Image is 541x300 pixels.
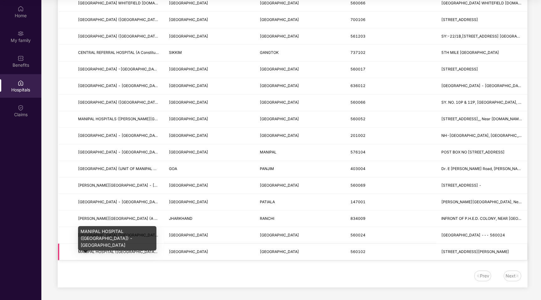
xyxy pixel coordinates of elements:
[255,111,346,128] td: BANGALORE
[78,133,161,138] span: [GEOGRAPHIC_DATA] - [GEOGRAPHIC_DATA]
[350,17,365,22] span: 700106
[350,216,365,221] span: 834009
[350,100,365,105] span: 560066
[436,178,527,194] td: 45 / 1, 45th Cross, 9th Block, Jayanagar -
[169,233,208,237] span: [GEOGRAPHIC_DATA]
[255,12,346,28] td: KOLKATA
[350,199,365,204] span: 147001
[18,55,24,61] img: svg+xml;base64,PHN2ZyBpZD0iQmVuZWZpdHMiIHhtbG5zPSJodHRwOi8vd3d3LnczLm9yZy8yMDAwL3N2ZyIgd2lkdGg9Ij...
[255,210,346,227] td: RANCHI
[169,166,177,171] span: GOA
[350,83,365,88] span: 636012
[506,272,516,279] div: Next
[260,183,299,188] span: [GEOGRAPHIC_DATA]
[73,210,164,227] td: Bhagwan Mahavir Manipal Hospital (A Unit of Manipal Hospitals Eastern India PVT LTD)
[441,83,528,88] span: [GEOGRAPHIC_DATA] - [GEOGRAPHIC_DATA] -
[78,50,228,55] span: CENTRAL REFERRAL HOSPITAL (A Constituent Unit of Sikkim [GEOGRAPHIC_DATA])
[255,178,346,194] td: BANGALORE
[436,95,527,111] td: SY. NO. 10P & 12P, RAMAGONDANAHALLI VILLAGE, VARTHUR HOBLI, WHITEFIELD,OPPOSITE FORUM VALUE MALL,,,
[78,226,156,251] div: MANIPAL HOSPITAL ([GEOGRAPHIC_DATA]) - [GEOGRAPHIC_DATA]
[255,227,346,244] td: BANGALORE
[260,133,299,138] span: [GEOGRAPHIC_DATA]
[350,183,365,188] span: 560069
[164,12,255,28] td: WEST BENGAL
[78,199,161,204] span: [GEOGRAPHIC_DATA] - [GEOGRAPHIC_DATA]
[169,100,208,105] span: [GEOGRAPHIC_DATA]
[260,17,299,22] span: [GEOGRAPHIC_DATA]
[441,17,478,22] span: [STREET_ADDRESS]
[164,61,255,78] td: KARNATAKA
[350,150,365,154] span: 576104
[18,105,24,111] img: svg+xml;base64,PHN2ZyBpZD0iQ2xhaW0iIHhtbG5zPSJodHRwOi8vd3d3LnczLm9yZy8yMDAwL3N2ZyIgd2lkdGg9IjIwIi...
[73,95,164,111] td: MANIPAL HOSPITAL (VARTHUR ROAD) - BANGALORE
[73,111,164,128] td: MANIPAL HOSPITALS (MILLER ROAD) - BANGALORE
[78,1,217,5] span: [GEOGRAPHIC_DATA] WHITEFIELD [DOMAIN_NAME]. - [GEOGRAPHIC_DATA]
[73,244,164,260] td: MANIPAL HOSPITAL (SARJAPUR) - BANGALORE
[516,274,519,278] img: svg+xml;base64,PHN2ZyB4bWxucz0iaHR0cDovL3d3dy53My5vcmcvMjAwMC9zdmciIHdpZHRoPSIxNiIgaGVpZ2h0PSIxNi...
[260,34,299,39] span: [GEOGRAPHIC_DATA]
[169,34,208,39] span: [GEOGRAPHIC_DATA]
[78,100,204,105] span: [GEOGRAPHIC_DATA] ([GEOGRAPHIC_DATA]) - [GEOGRAPHIC_DATA]
[169,17,208,22] span: [GEOGRAPHIC_DATA]
[441,150,505,154] span: POST BOX NO [STREET_ADDRESS]
[441,233,505,237] span: [GEOGRAPHIC_DATA] --- 560024
[73,227,164,244] td: MANIPAL HOSPITAL (HEBBAL) - BANGALORE
[350,1,365,5] span: 560066
[73,78,164,95] td: MANIPAL HOSPITAL - Salem
[78,150,161,154] span: [GEOGRAPHIC_DATA] - [GEOGRAPHIC_DATA]
[164,111,255,128] td: KARNATAKA
[73,144,164,161] td: KASTURBA HOSPITAL - MANIPAL
[436,227,527,244] td: Kirloskar Business Park, Bellary Road,,,, Hebbal --- 560024
[260,100,299,105] span: [GEOGRAPHIC_DATA]
[436,128,527,144] td: NH-24, Hapur Road,Opposite Bahmeta Village, Ghaziabad U P - 201002 Near LandCraft Golflinks, Ghaz...
[350,249,365,254] span: 560102
[350,133,365,138] span: 201002
[78,216,248,221] span: [PERSON_NAME][GEOGRAPHIC_DATA] (A Unit of [GEOGRAPHIC_DATA] Eastern India PVT LTD)
[350,116,365,121] span: 560052
[436,244,527,260] td: survey no 46/2, ward no 150, Sarjapur, ambalipura sarjapur road, Bangalore
[164,244,255,260] td: KARNATAKA
[255,45,346,61] td: GANGTOK
[441,183,481,188] span: [STREET_ADDRESS] -
[260,150,276,154] span: MANIPAL
[436,111,527,128] td: #71/1,Millers Road,,, Near S.P.Office & Next To Central Bank, Opp.To St.Ann's School ----- 560052...
[169,216,192,221] span: JHARKHAND
[350,50,365,55] span: 737102
[164,28,255,45] td: KARNATAKA
[164,227,255,244] td: KARNATAKA
[73,194,164,210] td: MANIPAL HOSPITAL - PATIALA
[436,45,527,61] td: 5TH MILE TADONG EAST SIKKIM
[350,67,365,71] span: 560017
[480,272,489,279] div: Prev
[255,95,346,111] td: BANGALORE
[78,67,160,71] span: [GEOGRAPHIC_DATA] -[GEOGRAPHIC_DATA]
[169,249,208,254] span: [GEOGRAPHIC_DATA]
[78,183,192,188] span: [PERSON_NAME][GEOGRAPHIC_DATA] - [GEOGRAPHIC_DATA]
[260,199,275,204] span: PATIALA
[169,1,208,5] span: [GEOGRAPHIC_DATA]
[164,95,255,111] td: KARNATAKA
[18,30,24,37] img: svg+xml;base64,PHN2ZyB3aWR0aD0iMjAiIGhlaWdodD0iMjAiIHZpZXdCb3g9IjAgMCAyMCAyMCIgZmlsbD0ibm9uZSIgeG...
[164,161,255,178] td: GOA
[441,166,528,171] span: Dr. E [PERSON_NAME] Road, [PERSON_NAME] -
[260,116,299,121] span: [GEOGRAPHIC_DATA]
[476,274,480,278] img: svg+xml;base64,PHN2ZyB4bWxucz0iaHR0cDovL3d3dy53My5vcmcvMjAwMC9zdmciIHdpZHRoPSIxNiIgaGVpZ2h0PSIxNi...
[260,216,274,221] span: RANCHI
[436,78,527,95] td: Salem - Bangalore Highway -
[436,61,527,78] td: #98, Rustom Bagh, Airport Road, OPP LEELA PALACE
[78,34,204,39] span: [GEOGRAPHIC_DATA] ([GEOGRAPHIC_DATA]) - [GEOGRAPHIC_DATA]
[164,78,255,95] td: TAMIL NADU
[169,116,208,121] span: [GEOGRAPHIC_DATA]
[260,233,299,237] span: [GEOGRAPHIC_DATA]
[73,45,164,61] td: CENTRAL REFERRAL HOSPITAL (A Constituent Unit of Sikkim Manipal University)
[169,199,208,204] span: [GEOGRAPHIC_DATA]
[260,83,299,88] span: [GEOGRAPHIC_DATA]
[164,45,255,61] td: SIKKIM
[255,61,346,78] td: BANGALORE
[169,83,208,88] span: [GEOGRAPHIC_DATA]
[441,249,509,254] span: [STREET_ADDRESS][PERSON_NAME]
[169,50,182,55] span: SIKKIM
[73,12,164,28] td: MANIPAL HOSPITAL (SALT LAKE) - KOLKATA
[255,161,346,178] td: PANJIM
[169,150,208,154] span: [GEOGRAPHIC_DATA]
